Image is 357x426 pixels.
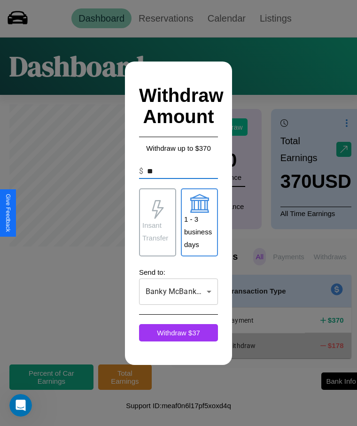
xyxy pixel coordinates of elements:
div: Banky McBankface [139,279,218,305]
h2: Withdraw Amount [139,76,218,137]
button: Withdraw $37 [139,324,218,341]
p: $ [139,166,143,177]
p: Withdraw up to $ 370 [139,142,218,155]
p: Insant Transfer [142,219,173,244]
p: Send to: [139,266,218,279]
p: 1 - 3 business days [184,213,215,251]
div: Give Feedback [5,194,11,232]
iframe: Intercom live chat [9,394,32,417]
